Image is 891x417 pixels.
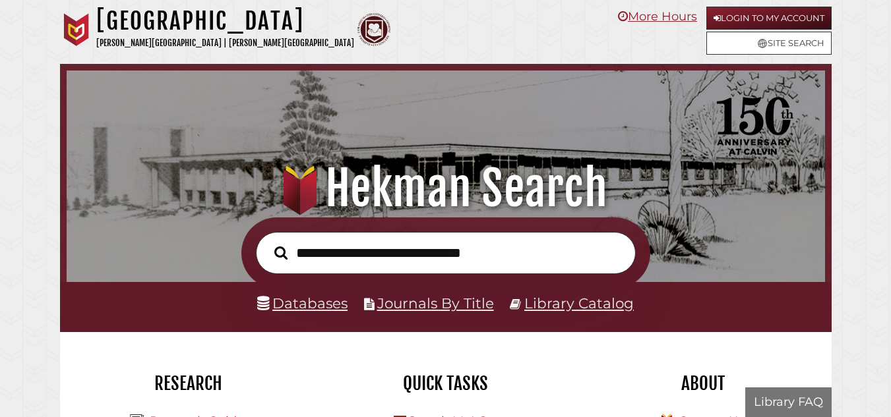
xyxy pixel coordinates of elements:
h1: Hekman Search [80,159,812,217]
a: Login to My Account [706,7,832,30]
button: Search [268,242,294,263]
h2: About [584,372,822,395]
h2: Quick Tasks [327,372,565,395]
a: Library Catalog [524,294,634,312]
img: Calvin Theological Seminary [357,13,390,46]
i: Search [274,246,288,260]
a: Databases [257,294,348,312]
p: [PERSON_NAME][GEOGRAPHIC_DATA] | [PERSON_NAME][GEOGRAPHIC_DATA] [96,36,354,51]
h1: [GEOGRAPHIC_DATA] [96,7,354,36]
img: Calvin University [60,13,93,46]
a: Site Search [706,32,832,55]
a: More Hours [618,9,697,24]
a: Journals By Title [377,294,494,312]
h2: Research [70,372,307,395]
